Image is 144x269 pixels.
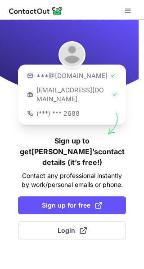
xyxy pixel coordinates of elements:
[42,201,102,210] span: Sign up for free
[58,226,87,235] span: Login
[26,71,35,80] img: https://contactout.com/extension/app/static/media/login-email-icon.f64bce713bb5cd1896fef81aa7b14a...
[18,171,126,189] p: Contact any professional instantly by work/personal emails or phone.
[18,221,126,239] button: Login
[9,5,63,16] img: ContactOut v5.3.10
[36,71,108,80] p: ***@[DOMAIN_NAME]
[18,196,126,214] button: Sign up for free
[58,41,85,68] img: Erin O’Hara
[18,135,126,168] h1: Sign up to get [PERSON_NAME]’s contact details (it’s free!)
[36,86,109,104] p: [EMAIL_ADDRESS][DOMAIN_NAME]
[26,109,35,118] img: https://contactout.com/extension/app/static/media/login-phone-icon.bacfcb865e29de816d437549d7f4cb...
[111,91,118,98] img: Check Icon
[26,90,35,99] img: https://contactout.com/extension/app/static/media/login-work-icon.638a5007170bc45168077fde17b29a1...
[109,72,117,79] img: Check Icon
